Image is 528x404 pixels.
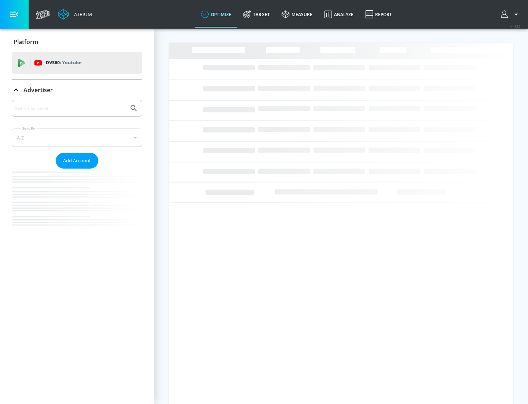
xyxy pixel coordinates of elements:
[71,11,92,18] div: Atrium
[21,126,37,131] label: Sort By
[195,1,237,28] a: optimize
[58,9,92,20] a: Atrium
[12,52,142,74] div: DV360: Youtube
[56,153,98,169] button: Add Account
[12,32,142,52] div: Platform
[12,100,142,240] div: Advertiser
[46,59,81,67] p: DV360:
[12,80,142,100] div: Advertiser
[359,1,398,28] a: Report
[63,156,91,165] span: Add Account
[62,59,81,66] p: Youtube
[510,24,521,28] span: v 4.25.2
[12,129,142,147] div: A-Z
[276,1,318,28] a: measure
[318,1,359,28] a: Analyze
[15,104,126,113] input: Search by name
[237,1,276,28] a: Target
[12,169,142,240] nav: list of Advertiser
[23,86,53,94] p: Advertiser
[14,38,38,46] p: Platform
